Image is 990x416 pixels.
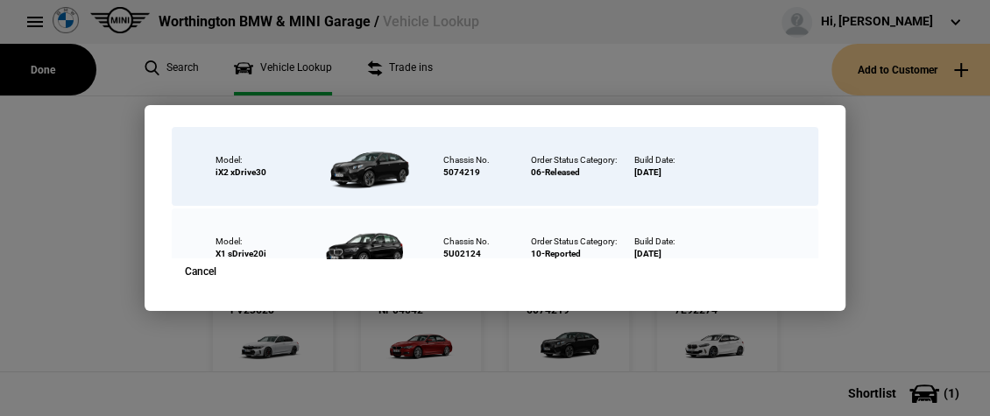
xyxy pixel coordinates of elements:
button: Cancel [171,258,230,285]
div: [DATE] [634,166,661,179]
div: Model: [216,154,312,166]
div: 5U02124 [443,248,481,260]
div: Build Date: [634,154,675,166]
div: 5074219 [443,166,480,179]
div: [DATE] [634,248,661,260]
div: Build Date: [634,236,675,248]
div: 10-Reported [531,248,581,260]
div: Chassis No. [443,154,490,166]
div: Chassis No. [443,236,490,248]
div: Model: [216,236,312,248]
div: X1 sDrive20i [216,248,312,260]
div: Order Status Category: [531,236,617,248]
div: Order Status Category: [531,154,617,166]
div: 06-Released [531,166,580,179]
div: iX2 xDrive30 [216,166,312,179]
